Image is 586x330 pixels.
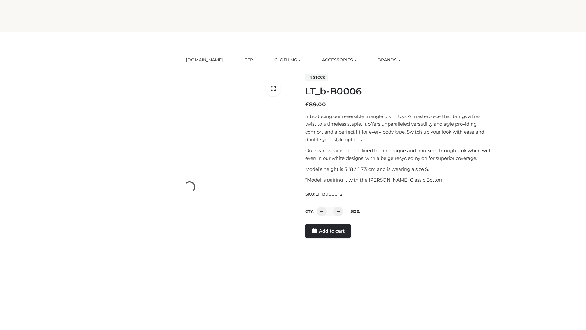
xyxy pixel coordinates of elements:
span: In stock [305,74,328,81]
p: Our swimwear is double lined for an opaque and non-see-through look when wet, even in our white d... [305,147,495,162]
a: [DOMAIN_NAME] [181,53,228,67]
span: SKU: [305,190,343,198]
a: ACCESSORIES [317,53,361,67]
a: BRANDS [373,53,405,67]
p: Model’s height is 5 ‘8 / 173 cm and is wearing a size S. [305,165,495,173]
p: *Model is pairing it with the [PERSON_NAME] Classic Bottom [305,176,495,184]
span: LT_B0006_2 [315,191,343,197]
a: FFP [240,53,258,67]
span: £ [305,101,309,108]
label: QTY: [305,209,314,214]
label: Size: [350,209,360,214]
a: CLOTHING [270,53,305,67]
h1: LT_b-B0006 [305,86,495,97]
p: Introducing our reversible triangle bikini top. A masterpiece that brings a fresh twist to a time... [305,112,495,144]
a: Add to cart [305,224,351,238]
bdi: 89.00 [305,101,326,108]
